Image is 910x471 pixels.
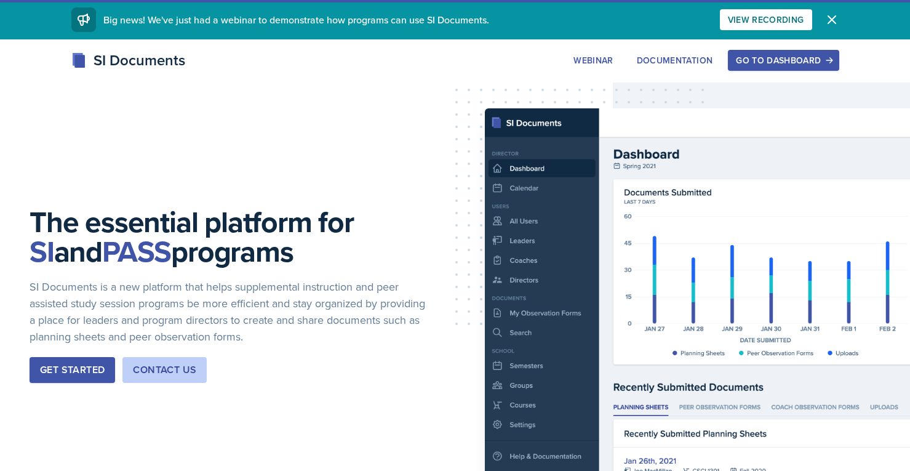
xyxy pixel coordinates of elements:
button: Documentation [629,50,721,71]
div: Webinar [573,55,613,65]
button: Get Started [30,357,115,383]
button: View Recording [720,9,812,30]
div: View Recording [728,15,804,25]
div: SI Documents [71,49,185,71]
div: Get Started [40,363,105,377]
button: Webinar [565,50,621,71]
button: Contact Us [122,357,207,383]
button: Go to Dashboard [728,50,839,71]
span: Big news! We've just had a webinar to demonstrate how programs can use SI Documents. [103,13,489,26]
div: Contact Us [133,363,196,377]
div: Go to Dashboard [736,55,831,65]
div: Documentation [637,55,713,65]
